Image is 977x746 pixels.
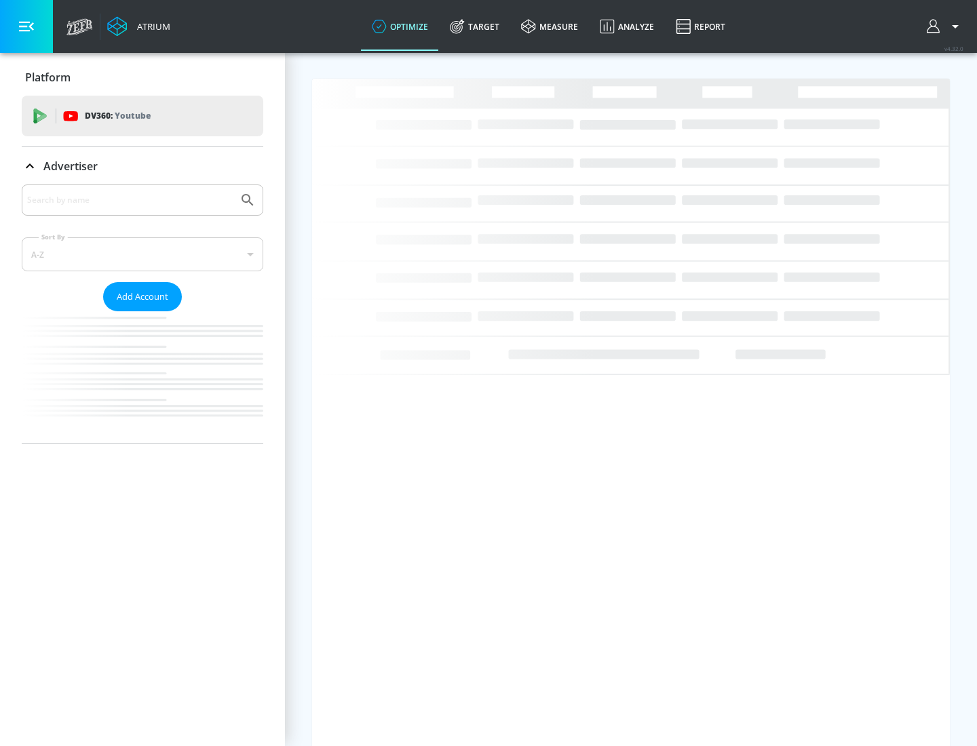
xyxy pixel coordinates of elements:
[132,20,170,33] div: Atrium
[117,289,168,305] span: Add Account
[22,311,263,443] nav: list of Advertiser
[361,2,439,51] a: optimize
[103,282,182,311] button: Add Account
[27,191,233,209] input: Search by name
[22,184,263,443] div: Advertiser
[22,237,263,271] div: A-Z
[944,45,963,52] span: v 4.32.0
[25,70,71,85] p: Platform
[665,2,736,51] a: Report
[43,159,98,174] p: Advertiser
[589,2,665,51] a: Analyze
[22,58,263,96] div: Platform
[22,96,263,136] div: DV360: Youtube
[107,16,170,37] a: Atrium
[85,109,151,123] p: DV360:
[439,2,510,51] a: Target
[22,147,263,185] div: Advertiser
[115,109,151,123] p: Youtube
[39,233,68,241] label: Sort By
[510,2,589,51] a: measure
